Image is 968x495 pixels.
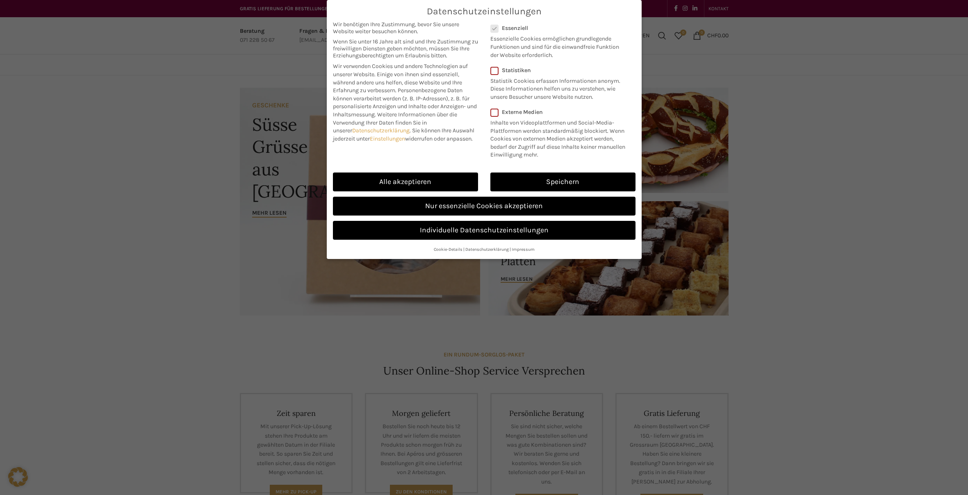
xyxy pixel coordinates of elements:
[427,6,542,17] span: Datenschutzeinstellungen
[490,25,625,32] label: Essenziell
[512,247,535,252] a: Impressum
[333,63,468,94] span: Wir verwenden Cookies und andere Technologien auf unserer Website. Einige von ihnen sind essenzie...
[333,127,474,142] span: Sie können Ihre Auswahl jederzeit unter widerrufen oder anpassen.
[490,173,635,191] a: Speichern
[333,221,635,240] a: Individuelle Datenschutzeinstellungen
[333,111,457,134] span: Weitere Informationen über die Verwendung Ihrer Daten finden Sie in unserer .
[352,127,410,134] a: Datenschutzerklärung
[333,87,477,118] span: Personenbezogene Daten können verarbeitet werden (z. B. IP-Adressen), z. B. für personalisierte A...
[333,173,478,191] a: Alle akzeptieren
[490,32,625,59] p: Essenzielle Cookies ermöglichen grundlegende Funktionen und sind für die einwandfreie Funktion de...
[333,197,635,216] a: Nur essenzielle Cookies akzeptieren
[333,38,478,59] span: Wenn Sie unter 16 Jahre alt sind und Ihre Zustimmung zu freiwilligen Diensten geben möchten, müss...
[370,135,405,142] a: Einstellungen
[490,74,625,101] p: Statistik Cookies erfassen Informationen anonym. Diese Informationen helfen uns zu verstehen, wie...
[490,116,630,159] p: Inhalte von Videoplattformen und Social-Media-Plattformen werden standardmäßig blockiert. Wenn Co...
[434,247,462,252] a: Cookie-Details
[333,21,478,35] span: Wir benötigen Ihre Zustimmung, bevor Sie unsere Website weiter besuchen können.
[490,67,625,74] label: Statistiken
[490,109,630,116] label: Externe Medien
[465,247,509,252] a: Datenschutzerklärung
